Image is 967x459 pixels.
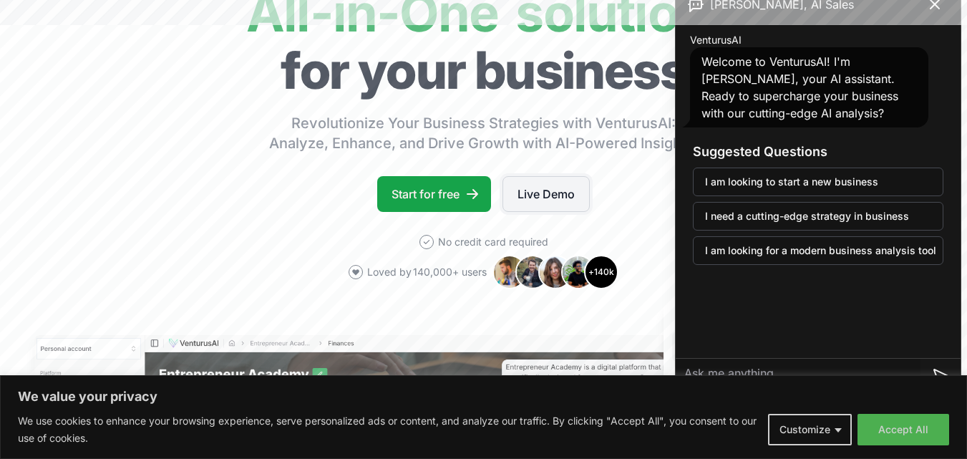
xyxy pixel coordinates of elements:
p: We value your privacy [18,388,949,405]
p: We use cookies to enhance your browsing experience, serve personalized ads or content, and analyz... [18,412,757,447]
button: I need a cutting-edge strategy in business [693,202,943,231]
img: Avatar 1 [492,255,527,289]
img: Avatar 3 [538,255,573,289]
button: Customize [768,414,852,445]
button: I am looking to start a new business [693,168,943,196]
span: Welcome to VenturusAI! I'm [PERSON_NAME], your AI assistant. Ready to supercharge your business w... [701,54,898,120]
button: I am looking for a modern business analysis tool [693,236,943,265]
a: Live Demo [502,176,590,212]
a: Start for free [377,176,491,212]
span: VenturusAI [690,33,742,47]
h3: Suggested Questions [693,142,943,162]
button: Accept All [857,414,949,445]
img: Avatar 2 [515,255,550,289]
img: Avatar 4 [561,255,596,289]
